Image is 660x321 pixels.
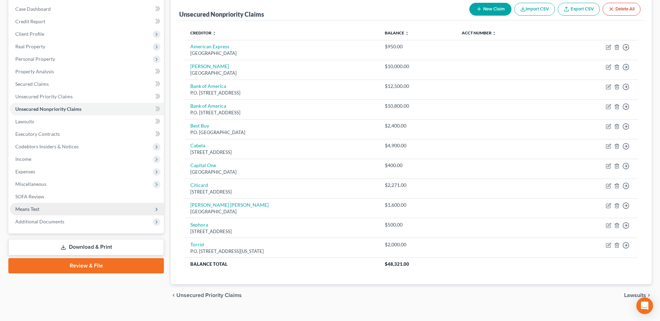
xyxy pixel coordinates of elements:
div: Open Intercom Messenger [636,297,653,314]
th: Balance Total [185,258,379,270]
a: Torrid [190,241,204,247]
div: Unsecured Nonpriority Claims [179,10,264,18]
div: [STREET_ADDRESS] [190,228,374,235]
i: unfold_more [405,31,409,35]
a: Property Analysis [10,65,164,78]
span: Codebtors Insiders & Notices [15,143,79,149]
div: $500.00 [385,221,451,228]
div: $2,400.00 [385,122,451,129]
span: Credit Report [15,18,45,24]
div: [GEOGRAPHIC_DATA] [190,208,374,215]
a: Lawsuits [10,115,164,128]
a: Bank of America [190,103,226,109]
span: Miscellaneous [15,181,46,187]
span: Means Test [15,206,39,212]
span: Additional Documents [15,219,64,224]
a: Unsecured Priority Claims [10,90,164,103]
div: $10,800.00 [385,102,451,109]
div: $1,600.00 [385,201,451,208]
a: Creditor unfold_more [190,30,216,35]
span: $48,321.00 [385,261,409,267]
span: Real Property [15,43,45,49]
span: Property Analysis [15,68,54,74]
span: Executory Contracts [15,131,60,137]
a: Export CSV [558,3,600,16]
a: Balance unfold_more [385,30,409,35]
span: Lawsuits [15,118,34,124]
div: [STREET_ADDRESS] [190,149,374,156]
div: $10,000.00 [385,63,451,70]
a: [PERSON_NAME] [190,63,229,69]
i: chevron_left [171,293,176,298]
a: Capital One [190,162,216,168]
button: Import CSV [514,3,555,16]
div: [GEOGRAPHIC_DATA] [190,70,374,76]
button: Lawsuits chevron_right [624,293,652,298]
div: $400.00 [385,162,451,169]
span: Case Dashboard [15,6,51,12]
span: SOFA Review [15,194,44,199]
div: [STREET_ADDRESS] [190,189,374,195]
span: Expenses [15,168,35,174]
span: Income [15,156,31,162]
a: Unsecured Nonpriority Claims [10,103,164,115]
a: Bank of America [190,83,226,89]
div: P.O. [STREET_ADDRESS] [190,90,374,96]
a: Cabela [190,142,205,148]
a: Best Buy [190,123,209,129]
a: Executory Contracts [10,128,164,140]
a: Secured Claims [10,78,164,90]
div: $2,271.00 [385,182,451,189]
span: Secured Claims [15,81,49,87]
div: $12,500.00 [385,83,451,90]
a: [PERSON_NAME] [PERSON_NAME] [190,202,269,208]
span: Personal Property [15,56,55,62]
div: [GEOGRAPHIC_DATA] [190,50,374,57]
button: Delete All [603,3,641,16]
div: $2,000.00 [385,241,451,248]
div: $4,900.00 [385,142,451,149]
i: unfold_more [492,31,496,35]
span: Lawsuits [624,293,646,298]
div: P.O. [GEOGRAPHIC_DATA] [190,129,374,136]
a: Case Dashboard [10,3,164,15]
div: [GEOGRAPHIC_DATA] [190,169,374,175]
a: Acct Number unfold_more [462,30,496,35]
a: Credit Report [10,15,164,28]
a: Review & File [8,258,164,273]
span: Unsecured Nonpriority Claims [15,106,81,112]
a: Download & Print [8,239,164,255]
button: chevron_left Unsecured Priority Claims [171,293,242,298]
i: chevron_right [646,293,652,298]
span: Client Profile [15,31,44,37]
div: P.O. [STREET_ADDRESS] [190,109,374,116]
span: Unsecured Priority Claims [176,293,242,298]
div: P.O. [STREET_ADDRESS][US_STATE] [190,248,374,255]
a: SOFA Review [10,190,164,203]
div: $950.00 [385,43,451,50]
a: Sephora [190,222,208,228]
button: New Claim [469,3,511,16]
a: Citicard [190,182,208,188]
span: Unsecured Priority Claims [15,93,73,99]
i: unfold_more [212,31,216,35]
a: American Express [190,43,229,49]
